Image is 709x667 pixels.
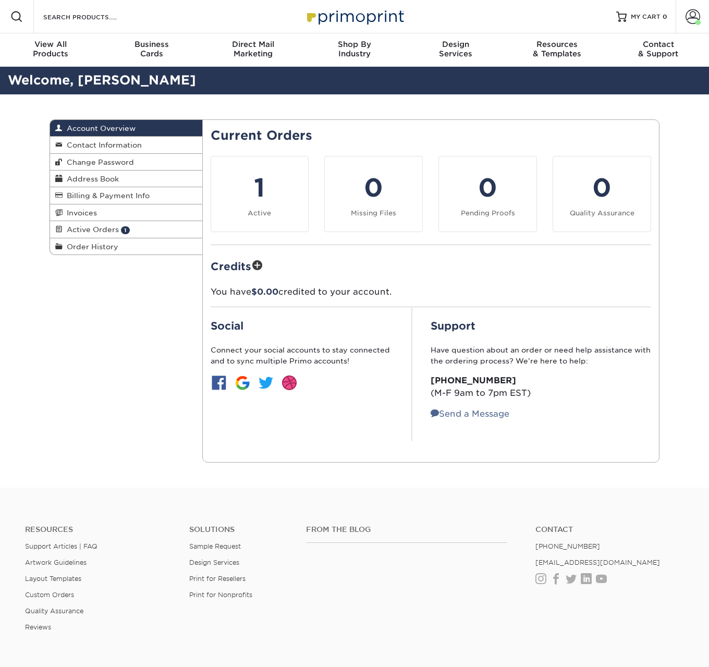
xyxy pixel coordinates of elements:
h2: Social [211,320,393,332]
p: Have question about an order or need help assistance with the ordering process? We’re here to help: [431,345,651,366]
a: Account Overview [50,120,202,137]
a: Change Password [50,154,202,171]
a: Reviews [25,623,51,631]
div: 0 [445,169,530,207]
span: Change Password [63,158,134,166]
span: Contact Information [63,141,142,149]
span: Business [101,40,202,49]
span: 0 [663,13,667,20]
a: 0 Missing Files [324,156,423,232]
div: & Support [608,40,709,58]
h4: From the Blog [306,525,507,534]
small: Active [248,209,271,217]
div: Industry [304,40,405,58]
span: 1 [121,226,130,234]
a: Layout Templates [25,575,81,583]
a: Billing & Payment Info [50,187,202,204]
div: 1 [217,169,302,207]
span: Invoices [63,209,97,217]
a: DesignServices [405,33,506,67]
span: Design [405,40,506,49]
a: Design Services [189,559,239,566]
a: 0 Quality Assurance [553,156,651,232]
input: SEARCH PRODUCTS..... [42,10,144,23]
a: Shop ByIndustry [304,33,405,67]
a: [EMAIL_ADDRESS][DOMAIN_NAME] [535,559,660,566]
a: 1 Active [211,156,309,232]
a: Send a Message [431,409,509,419]
span: Resources [506,40,607,49]
h4: Solutions [189,525,291,534]
a: Custom Orders [25,591,74,599]
a: [PHONE_NUMBER] [535,542,600,550]
span: Address Book [63,175,119,183]
span: Contact [608,40,709,49]
a: Contact Information [50,137,202,153]
span: Direct Mail [203,40,304,49]
small: Missing Files [351,209,396,217]
span: MY CART [631,13,661,21]
div: Marketing [203,40,304,58]
h4: Resources [25,525,174,534]
a: Invoices [50,204,202,221]
a: BusinessCards [101,33,202,67]
a: Sample Request [189,542,241,550]
div: 0 [559,169,644,207]
h2: Credits [211,258,652,274]
a: Quality Assurance [25,607,83,615]
img: btn-twitter.jpg [258,374,274,391]
span: Order History [63,242,118,251]
span: Billing & Payment Info [63,191,150,200]
a: Contact& Support [608,33,709,67]
a: Contact [535,525,684,534]
h2: Support [431,320,651,332]
div: Cards [101,40,202,58]
p: You have credited to your account. [211,286,652,298]
img: btn-dribbble.jpg [281,374,298,391]
a: Print for Resellers [189,575,246,583]
span: Account Overview [63,124,136,132]
small: Quality Assurance [570,209,634,217]
div: & Templates [506,40,607,58]
span: Shop By [304,40,405,49]
a: Artwork Guidelines [25,559,87,566]
span: $0.00 [251,287,278,297]
small: Pending Proofs [461,209,515,217]
h2: Current Orders [211,128,652,143]
img: btn-facebook.jpg [211,374,227,391]
p: Connect your social accounts to stay connected and to sync multiple Primo accounts! [211,345,393,366]
a: Order History [50,238,202,254]
a: 0 Pending Proofs [438,156,537,232]
div: 0 [331,169,416,207]
a: Direct MailMarketing [203,33,304,67]
img: btn-google.jpg [234,374,251,391]
a: Address Book [50,171,202,187]
img: Primoprint [302,5,407,28]
p: (M-F 9am to 7pm EST) [431,374,651,399]
div: Services [405,40,506,58]
strong: [PHONE_NUMBER] [431,375,516,385]
a: Resources& Templates [506,33,607,67]
a: Support Articles | FAQ [25,542,97,550]
a: Print for Nonprofits [189,591,252,599]
a: Active Orders 1 [50,221,202,238]
span: Active Orders [63,225,119,234]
